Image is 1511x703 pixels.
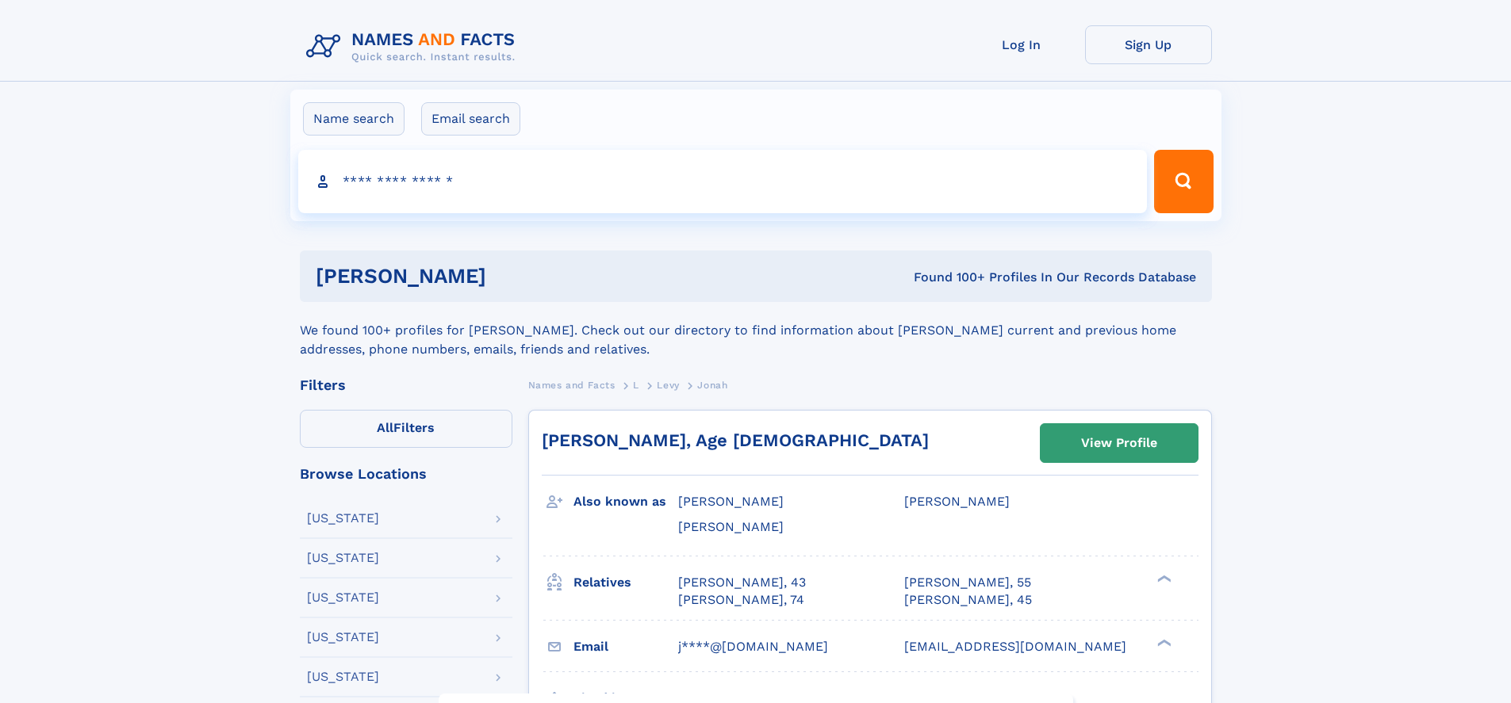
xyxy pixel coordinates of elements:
label: Name search [303,102,405,136]
a: [PERSON_NAME], 43 [678,574,806,591]
a: L [633,375,639,395]
div: [US_STATE] [307,591,379,604]
div: [US_STATE] [307,552,379,564]
a: [PERSON_NAME], 45 [904,591,1032,609]
span: [PERSON_NAME] [678,519,784,534]
span: All [377,420,393,435]
label: Filters [300,410,512,448]
span: [PERSON_NAME] [904,494,1010,509]
h3: Relatives [573,569,678,596]
span: L [633,380,639,391]
h3: Email [573,633,678,660]
input: search input [298,150,1148,213]
div: [US_STATE] [307,512,379,525]
label: Email search [421,102,520,136]
a: [PERSON_NAME], 74 [678,591,804,609]
h1: [PERSON_NAME] [316,266,700,286]
div: We found 100+ profiles for [PERSON_NAME]. Check out our directory to find information about [PERS... [300,302,1212,359]
div: Browse Locations [300,467,512,481]
a: Levy [657,375,679,395]
span: [PERSON_NAME] [678,494,784,509]
img: Logo Names and Facts [300,25,528,68]
span: [EMAIL_ADDRESS][DOMAIN_NAME] [904,639,1126,654]
h3: Also known as [573,488,678,515]
div: [US_STATE] [307,631,379,644]
span: Jonah [697,380,727,391]
div: ❯ [1153,573,1172,583]
a: [PERSON_NAME], 55 [904,574,1031,591]
div: Filters [300,378,512,392]
a: Names and Facts [528,375,616,395]
a: Log In [958,25,1085,64]
a: Sign Up [1085,25,1212,64]
button: Search Button [1154,150,1213,213]
span: Levy [657,380,679,391]
a: [PERSON_NAME], Age [DEMOGRAPHIC_DATA] [542,430,929,450]
div: Found 100+ Profiles In Our Records Database [700,269,1196,286]
div: View Profile [1081,425,1157,461]
div: [US_STATE] [307,671,379,683]
a: View Profile [1041,424,1198,462]
div: ❯ [1153,637,1172,648]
